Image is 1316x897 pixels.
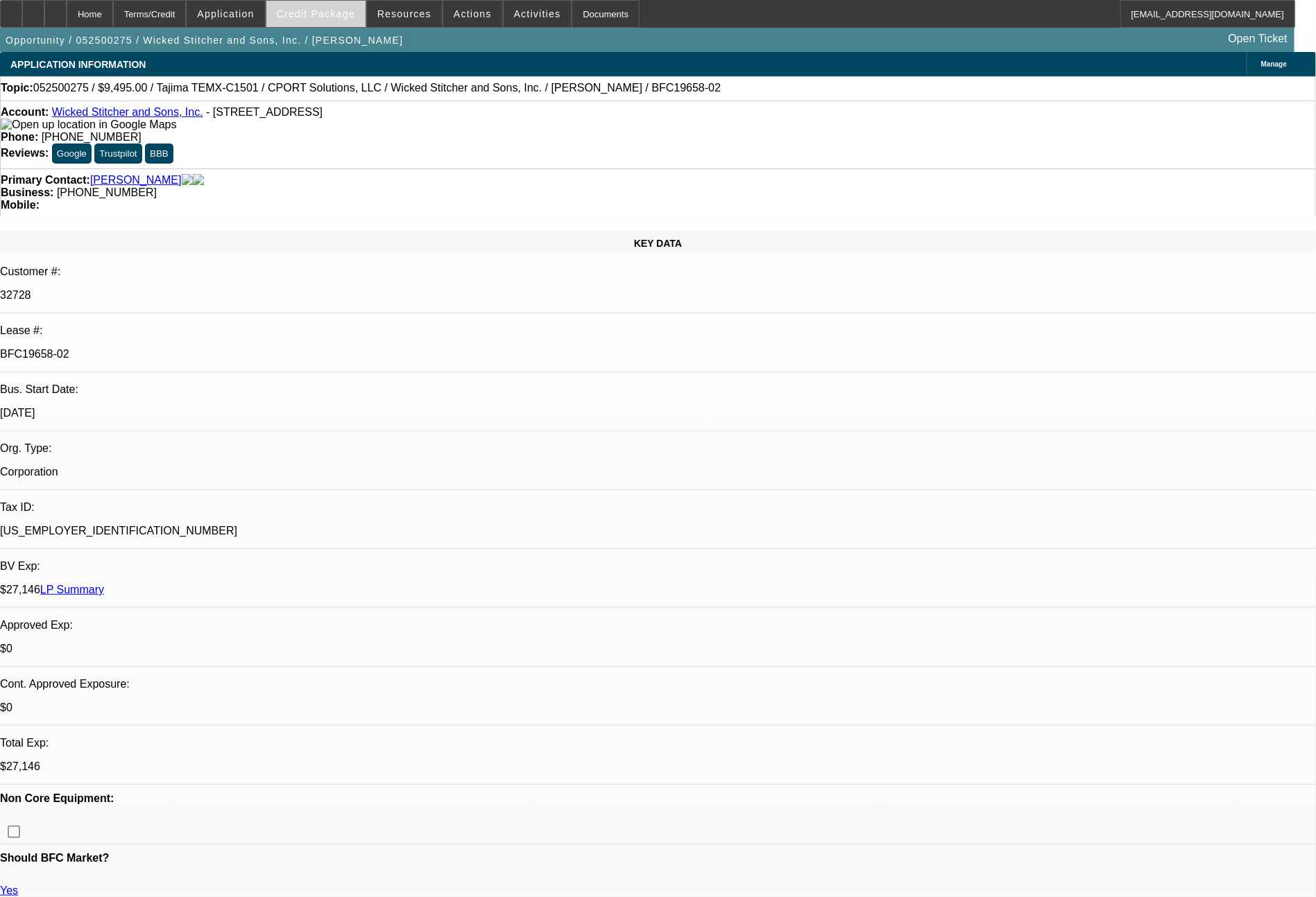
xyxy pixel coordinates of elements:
button: Activities [504,1,572,27]
strong: Reviews: [1,147,49,159]
span: Opportunity / 052500275 / Wicked Stitcher and Sons, Inc. / [PERSON_NAME] [6,35,403,46]
strong: Phone: [1,131,38,143]
a: Wicked Stitcher and Sons, Inc. [52,106,203,118]
span: Activities [514,8,561,19]
span: APPLICATION INFORMATION [10,59,146,70]
strong: Account: [1,106,49,118]
button: Actions [443,1,502,27]
a: Open Ticket [1223,27,1293,51]
span: [PHONE_NUMBER] [42,131,142,143]
button: Google [52,143,92,164]
button: Credit Package [266,1,366,27]
span: Application [197,8,254,19]
span: 052500275 / $9,495.00 / Tajima TEMX-C1501 / CPORT Solutions, LLC / Wicked Stitcher and Sons, Inc.... [33,82,721,94]
span: KEY DATA [634,238,682,249]
strong: Primary Contact: [1,174,90,186]
button: Resources [367,1,442,27]
strong: Mobile: [1,199,40,211]
a: [PERSON_NAME] [90,174,182,186]
span: Actions [454,8,492,19]
strong: Topic: [1,82,33,94]
img: linkedin-icon.png [193,174,204,186]
span: Credit Package [277,8,355,19]
span: Resources [377,8,431,19]
img: Open up location in Google Maps [1,119,176,131]
strong: Business: [1,186,53,198]
span: - [STREET_ADDRESS] [206,106,323,118]
button: BBB [145,143,173,164]
span: Manage [1261,60,1287,68]
span: [PHONE_NUMBER] [57,186,157,198]
button: Application [187,1,264,27]
a: View Google Maps [1,119,176,130]
a: LP Summary [40,584,104,595]
img: facebook-icon.png [182,174,193,186]
button: Trustpilot [94,143,142,164]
